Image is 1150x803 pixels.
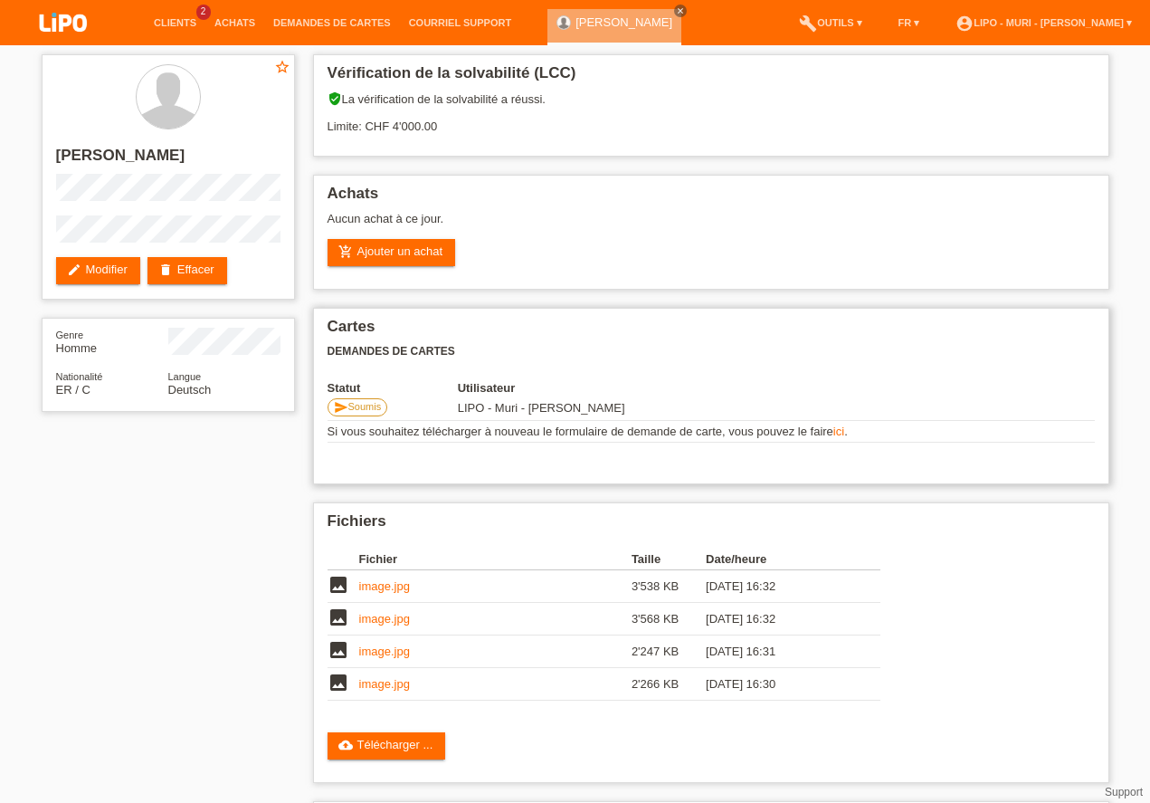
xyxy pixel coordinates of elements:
th: Taille [632,549,706,570]
h2: Cartes [328,318,1095,345]
td: 2'247 KB [632,636,706,668]
td: [DATE] 16:32 [706,570,854,603]
a: FR ▾ [889,17,929,28]
i: build [799,14,817,33]
a: cloud_uploadTélécharger ... [328,732,446,760]
a: image.jpg [359,645,410,658]
i: delete [158,263,173,277]
div: Homme [56,328,168,355]
span: Langue [168,371,202,382]
i: image [328,607,349,628]
th: Date/heure [706,549,854,570]
i: close [676,6,685,15]
a: Achats [205,17,264,28]
a: Support [1105,786,1143,798]
td: 3'538 KB [632,570,706,603]
th: Statut [328,381,458,395]
a: image.jpg [359,612,410,626]
a: Courriel Support [400,17,520,28]
i: star_border [274,59,290,75]
th: Fichier [359,549,632,570]
span: Deutsch [168,383,212,397]
i: image [328,639,349,661]
i: image [328,574,349,596]
i: verified_user [328,91,342,106]
td: Si vous souhaitez télécharger à nouveau le formulaire de demande de carte, vous pouvez le faire . [328,421,1095,443]
i: image [328,672,349,693]
i: cloud_upload [338,738,353,752]
a: image.jpg [359,579,410,593]
a: close [674,5,687,17]
span: Genre [56,330,84,340]
h3: Demandes de cartes [328,345,1095,358]
a: image.jpg [359,677,410,691]
h2: Achats [328,185,1095,212]
h2: Fichiers [328,512,1095,540]
div: La vérification de la solvabilité a réussi. Limite: CHF 4'000.00 [328,91,1095,147]
th: Utilisateur [458,381,765,395]
a: add_shopping_cartAjouter un achat [328,239,456,266]
a: editModifier [56,257,140,284]
td: 2'266 KB [632,668,706,701]
i: send [334,400,348,415]
i: account_circle [955,14,974,33]
td: [DATE] 16:30 [706,668,854,701]
a: deleteEffacer [147,257,227,284]
a: Demandes de cartes [264,17,400,28]
a: ici [833,425,844,438]
span: Soumis [348,401,382,412]
h2: Vérification de la solvabilité (LCC) [328,64,1095,91]
span: 2 [196,5,211,20]
h2: [PERSON_NAME] [56,147,280,174]
span: 30.09.2025 [458,401,625,415]
a: [PERSON_NAME] [575,15,672,29]
a: account_circleLIPO - Muri - [PERSON_NAME] ▾ [946,17,1141,28]
div: Aucun achat à ce jour. [328,212,1095,239]
a: buildOutils ▾ [790,17,870,28]
span: Érythrée / C / 29.01.2009 [56,383,90,397]
i: edit [67,263,81,277]
a: Clients [145,17,205,28]
i: add_shopping_cart [338,244,353,259]
td: 3'568 KB [632,603,706,636]
td: [DATE] 16:31 [706,636,854,668]
a: star_border [274,59,290,78]
a: LIPO pay [18,37,109,51]
td: [DATE] 16:32 [706,603,854,636]
span: Nationalité [56,371,103,382]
